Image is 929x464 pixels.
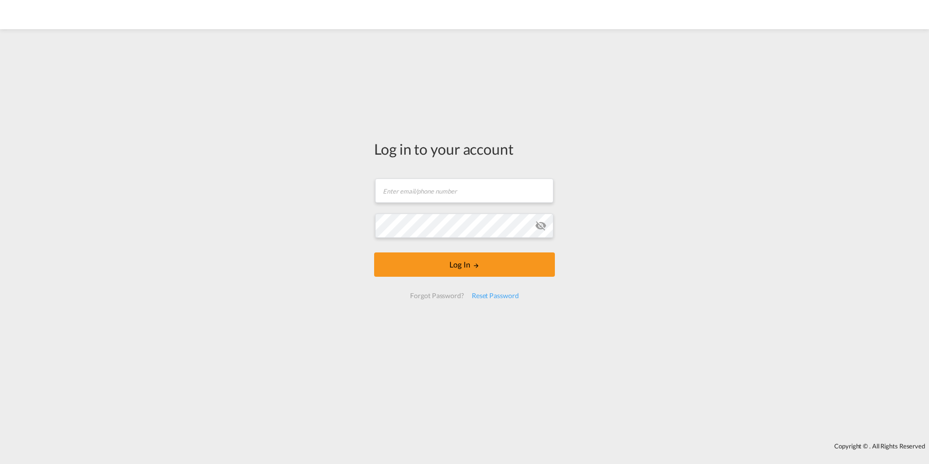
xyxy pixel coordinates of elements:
input: Enter email/phone number [375,178,553,203]
div: Reset Password [468,287,523,304]
div: Log in to your account [374,139,555,159]
div: Forgot Password? [406,287,467,304]
button: LOGIN [374,252,555,277]
md-icon: icon-eye-off [535,220,547,232]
